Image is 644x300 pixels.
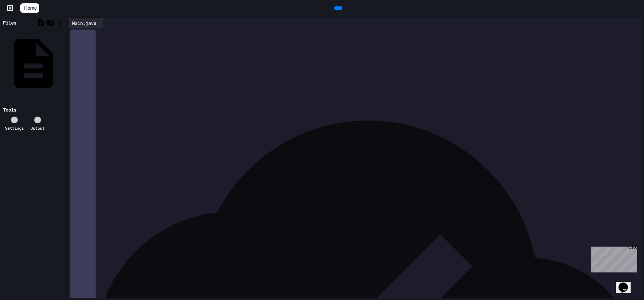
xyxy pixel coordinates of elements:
[69,18,103,28] div: Main.java
[3,3,46,43] div: Chat with us now!Close
[588,244,637,272] iframe: chat widget
[3,19,16,26] div: Files
[5,125,24,131] div: Settings
[20,3,39,13] a: Home
[24,5,37,11] span: Home
[3,106,16,113] div: Tools
[31,125,45,131] div: Output
[616,273,637,293] iframe: chat widget
[69,19,100,27] div: Main.java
